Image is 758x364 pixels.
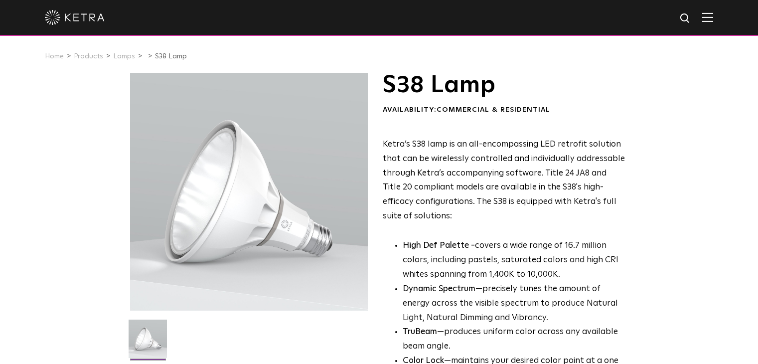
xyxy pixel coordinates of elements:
a: S38 Lamp [155,53,187,60]
strong: TruBeam [403,328,437,336]
a: Lamps [113,53,135,60]
strong: Dynamic Spectrum [403,285,475,293]
span: Commercial & Residential [437,106,550,113]
img: search icon [679,12,692,25]
p: Ketra’s S38 lamp is an all-encompassing LED retrofit solution that can be wirelessly controlled a... [383,138,625,224]
a: Home [45,53,64,60]
div: Availability: [383,105,625,115]
p: covers a wide range of 16.7 million colors, including pastels, saturated colors and high CRI whit... [403,239,625,282]
li: —produces uniform color across any available beam angle. [403,325,625,354]
strong: High Def Palette - [403,241,475,250]
li: —precisely tunes the amount of energy across the visible spectrum to produce Natural Light, Natur... [403,282,625,326]
img: Hamburger%20Nav.svg [702,12,713,22]
img: ketra-logo-2019-white [45,10,105,25]
a: Products [74,53,103,60]
h1: S38 Lamp [383,73,625,98]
